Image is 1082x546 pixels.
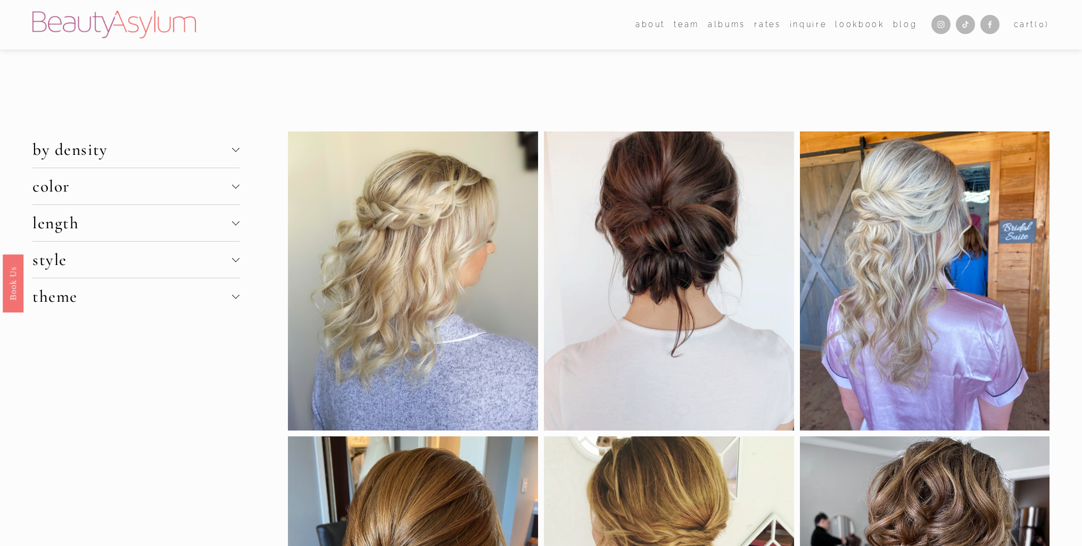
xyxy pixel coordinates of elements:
[635,17,665,32] a: folder dropdown
[674,17,699,32] a: folder dropdown
[790,17,827,32] a: Inquire
[674,18,699,31] span: team
[32,131,239,168] button: by density
[32,250,232,270] span: style
[32,176,232,196] span: color
[32,278,239,315] button: theme
[708,17,746,32] a: albums
[956,15,975,34] a: TikTok
[893,17,918,32] a: Blog
[1035,20,1050,29] span: ( )
[1039,20,1046,29] span: 0
[32,286,232,307] span: theme
[32,205,239,241] button: length
[32,11,196,38] img: Beauty Asylum | Bridal Hair &amp; Makeup Charlotte &amp; Atlanta
[1014,18,1050,31] a: 0 items in cart
[931,15,951,34] a: Instagram
[635,18,665,31] span: about
[980,15,1000,34] a: Facebook
[32,213,232,233] span: length
[32,168,239,204] button: color
[754,17,781,32] a: Rates
[32,139,232,160] span: by density
[3,254,23,312] a: Book Us
[32,242,239,278] button: style
[835,17,884,32] a: Lookbook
